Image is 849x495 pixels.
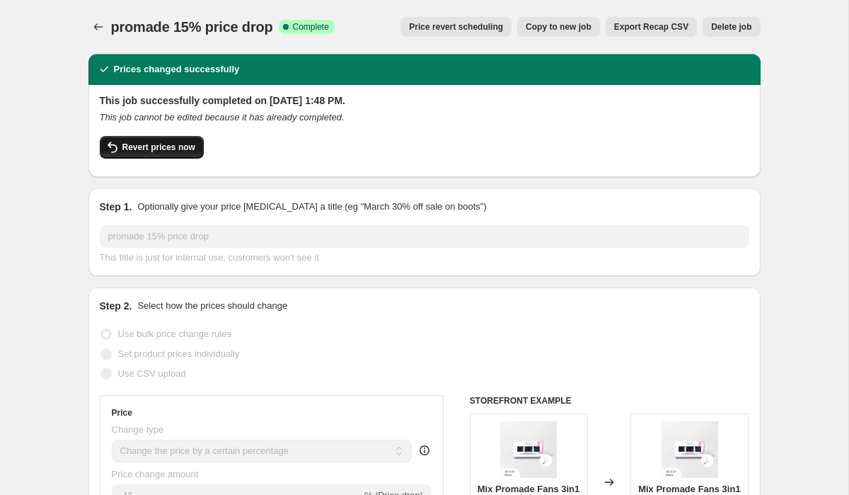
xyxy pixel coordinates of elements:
[100,225,749,248] input: 30% off holiday sale
[118,368,186,379] span: Use CSV upload
[417,443,432,457] div: help
[112,407,132,419] h3: Price
[118,329,231,339] span: Use bulk price change rules
[114,62,240,76] h2: Prices changed successfully
[137,200,486,214] p: Optionally give your price [MEDICAL_DATA] a title (eg "March 30% off sale on boots")
[400,17,512,37] button: Price revert scheduling
[293,21,329,33] span: Complete
[88,17,108,37] button: Price change jobs
[100,93,749,108] h2: This job successfully completed on [DATE] 1:48 PM.
[500,421,557,478] img: Legend_3in1-5D_fa4dc586-9bd5-4858-a24d-85ac7659d1cf_80x.jpg
[122,142,195,153] span: Revert prices now
[100,252,319,263] span: This title is just for internal use, customers won't see it
[100,112,345,123] i: This job cannot be edited because it has already completed.
[100,299,132,313] h2: Step 2.
[100,200,132,214] h2: Step 1.
[112,424,164,435] span: Change type
[526,21,591,33] span: Copy to new job
[470,395,749,406] h6: STOREFRONT EXAMPLE
[606,17,697,37] button: Export Recap CSV
[137,299,287,313] p: Select how the prices should change
[614,21,688,33] span: Export Recap CSV
[711,21,751,33] span: Delete job
[517,17,600,37] button: Copy to new job
[112,469,199,479] span: Price change amount
[111,19,273,35] span: promade 15% price drop
[703,17,760,37] button: Delete job
[118,348,240,359] span: Set product prices individually
[662,421,718,478] img: Legend_3in1-5D_fa4dc586-9bd5-4858-a24d-85ac7659d1cf_80x.jpg
[100,136,204,159] button: Revert prices now
[409,21,503,33] span: Price revert scheduling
